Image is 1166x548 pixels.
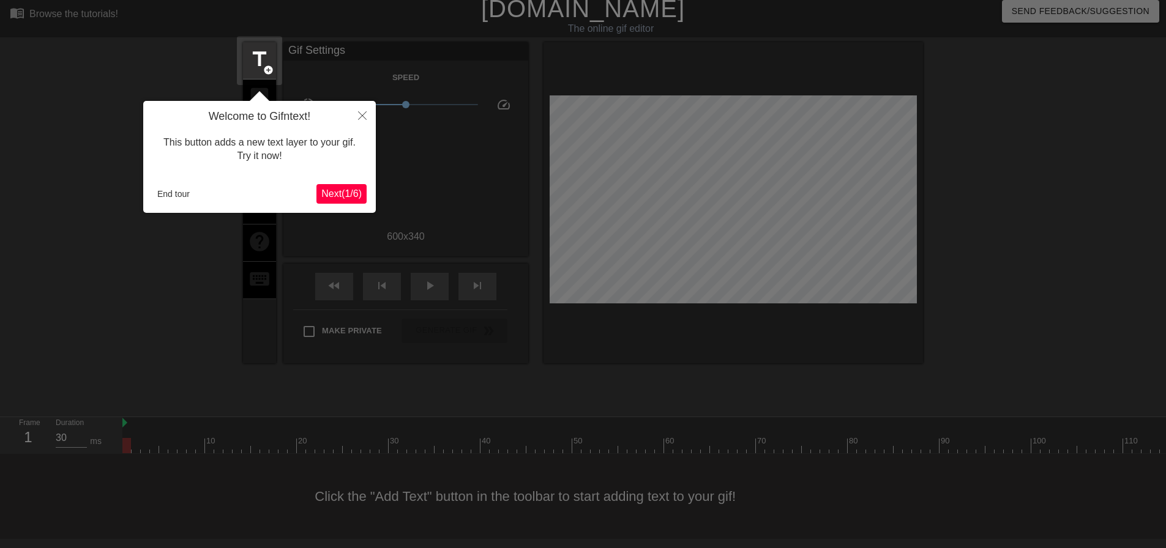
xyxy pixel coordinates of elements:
button: Next [316,184,367,204]
button: Close [349,101,376,129]
span: Next ( 1 / 6 ) [321,188,362,199]
h4: Welcome to Gifntext! [152,110,367,124]
div: This button adds a new text layer to your gif. Try it now! [152,124,367,176]
button: End tour [152,185,195,203]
